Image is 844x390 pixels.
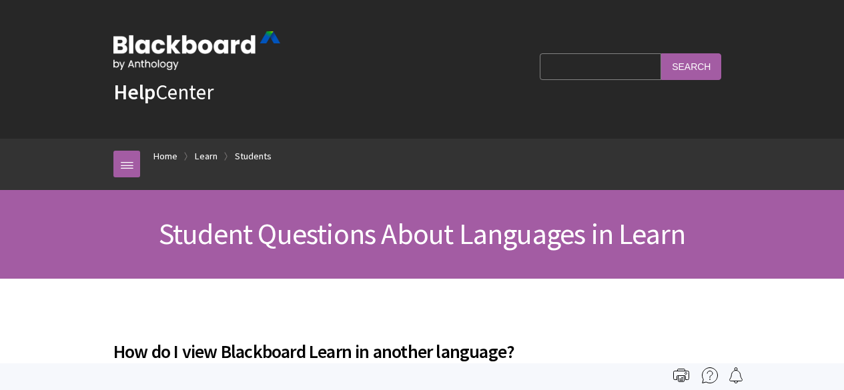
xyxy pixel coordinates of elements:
[728,367,744,383] img: Follow this page
[113,79,214,105] a: HelpCenter
[661,53,721,79] input: Search
[113,321,731,365] h2: How do I view Blackboard Learn in another language?
[195,148,218,165] a: Learn
[673,367,689,383] img: Print
[702,367,718,383] img: More help
[113,31,280,70] img: Blackboard by Anthology
[153,148,177,165] a: Home
[159,215,685,252] span: Student Questions About Languages in Learn
[235,148,272,165] a: Students
[113,79,155,105] strong: Help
